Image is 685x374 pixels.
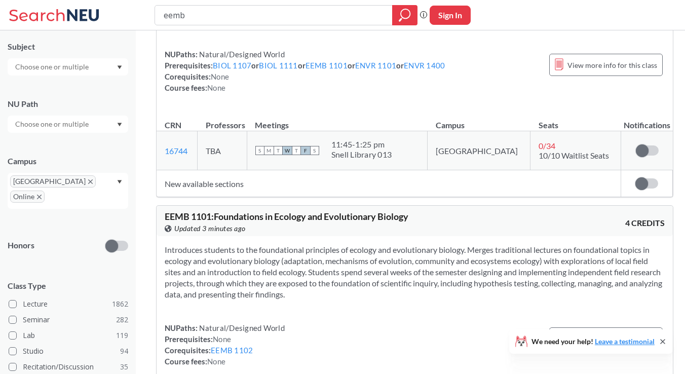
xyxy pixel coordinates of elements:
[8,58,128,76] div: Dropdown arrow
[116,330,128,341] span: 119
[331,139,392,149] div: 11:45 - 1:25 pm
[301,146,310,155] span: F
[310,146,319,155] span: S
[157,170,621,197] td: New available sections
[10,118,95,130] input: Choose one or multiple
[207,83,225,92] span: None
[9,360,128,373] label: Recitation/Discussion
[539,151,609,160] span: 10/10 Waitlist Seats
[9,329,128,342] label: Lab
[117,123,122,127] svg: Dropdown arrow
[117,180,122,184] svg: Dropdown arrow
[165,322,285,367] div: NUPaths: Prerequisites: Corequisites: Course fees:
[211,346,253,355] a: EEMB 1102
[198,50,285,59] span: Natural/Designed World
[165,244,665,300] section: Introduces students to the foundational principles of ecology and evolutionary biology. Merges tr...
[211,72,229,81] span: None
[165,146,187,156] a: 16744
[9,313,128,326] label: Seminar
[331,149,392,160] div: Snell Library 013
[120,361,128,372] span: 35
[198,131,247,170] td: TBA
[399,8,411,22] svg: magnifying glass
[292,146,301,155] span: T
[355,61,396,70] a: ENVR 1101
[10,191,45,203] span: OnlineX to remove pill
[8,41,128,52] div: Subject
[8,98,128,109] div: NU Path
[274,146,283,155] span: T
[120,346,128,357] span: 94
[247,109,428,131] th: Meetings
[567,59,657,71] span: View more info for this class
[392,5,417,25] div: magnifying glass
[283,146,292,155] span: W
[116,314,128,325] span: 282
[621,109,673,131] th: Notifications
[264,146,274,155] span: M
[117,65,122,69] svg: Dropdown arrow
[430,6,471,25] button: Sign In
[531,338,655,345] span: We need your help!
[539,141,555,151] span: 0 / 34
[9,297,128,311] label: Lecture
[625,217,665,229] span: 4 CREDITS
[207,357,225,366] span: None
[165,49,445,93] div: NUPaths: Prerequisites: or or or or Corequisites: Course fees:
[10,61,95,73] input: Choose one or multiple
[428,131,530,170] td: [GEOGRAPHIC_DATA]
[8,156,128,167] div: Campus
[213,334,231,344] span: None
[10,175,96,188] span: [GEOGRAPHIC_DATA]X to remove pill
[112,298,128,310] span: 1862
[428,109,530,131] th: Campus
[174,223,246,234] span: Updated 3 minutes ago
[404,61,445,70] a: ENVR 1400
[8,173,128,209] div: [GEOGRAPHIC_DATA]X to remove pillOnlineX to remove pillDropdown arrow
[163,7,385,24] input: Class, professor, course number, "phrase"
[8,116,128,133] div: Dropdown arrow
[306,61,348,70] a: EEMB 1101
[213,61,251,70] a: BIOL 1107
[530,109,621,131] th: Seats
[255,146,264,155] span: S
[165,211,408,222] span: EEMB 1101 : Foundations in Ecology and Evolutionary Biology
[259,61,297,70] a: BIOL 1111
[198,323,285,332] span: Natural/Designed World
[9,345,128,358] label: Studio
[198,109,247,131] th: Professors
[37,195,42,199] svg: X to remove pill
[595,337,655,346] a: Leave a testimonial
[88,179,93,184] svg: X to remove pill
[8,240,34,251] p: Honors
[165,120,181,131] div: CRN
[8,280,128,291] span: Class Type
